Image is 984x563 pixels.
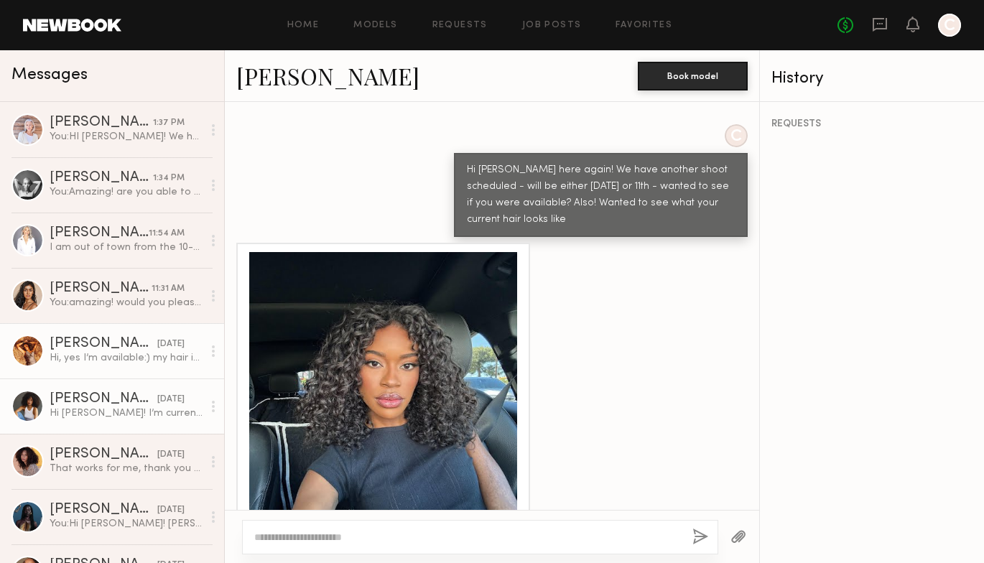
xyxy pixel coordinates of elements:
div: You: amazing! would you please let me know what hair type you would consider you have? also, if y... [50,296,203,310]
button: Book model [638,62,748,90]
a: Home [287,21,320,30]
div: [DATE] [157,503,185,517]
a: [PERSON_NAME] [236,60,419,91]
div: [PERSON_NAME] [50,503,157,517]
a: Book model [638,69,748,81]
div: [PERSON_NAME] [50,392,157,406]
div: You: Hi [PERSON_NAME]! [PERSON_NAME] here from Kitsch - We have a shoot we're planning the week o... [50,517,203,531]
div: [PERSON_NAME] [50,281,152,296]
div: History [771,70,973,87]
div: [PERSON_NAME] [50,447,157,462]
a: Job Posts [522,21,582,30]
div: Hi, yes I’m available:) my hair is currently curly! [50,351,203,365]
a: Favorites [616,21,672,30]
span: Messages [11,67,88,83]
div: That works for me, thank you for letting me know :) [50,462,203,475]
div: Hi [PERSON_NAME] here again! We have another shoot scheduled - will be either [DATE] or 11th - wa... [467,162,735,228]
div: [DATE] [157,338,185,351]
div: REQUESTS [771,119,973,129]
div: [PERSON_NAME] [50,337,157,351]
div: [DATE] [157,448,185,462]
div: [DATE] [157,393,185,406]
div: I am out of town from the 10-15. If dates are different swing back. Thank you. [50,241,203,254]
div: You: HI [PERSON_NAME]! We have a shoot we're planning the week of [DATE] we think you'd be perfec... [50,130,203,144]
div: [PERSON_NAME] [50,116,153,130]
div: [PERSON_NAME] [50,171,153,185]
a: C [938,14,961,37]
div: Hi [PERSON_NAME]! I’m currently available and would love to hear more :) [50,406,203,420]
div: 11:31 AM [152,282,185,296]
a: Models [353,21,397,30]
div: 1:37 PM [153,116,185,130]
a: Requests [432,21,488,30]
div: You: Amazing! are you able to send pictures of your current hair? thank you! [50,185,203,199]
div: 11:54 AM [149,227,185,241]
div: [PERSON_NAME] [50,226,149,241]
div: 1:34 PM [153,172,185,185]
